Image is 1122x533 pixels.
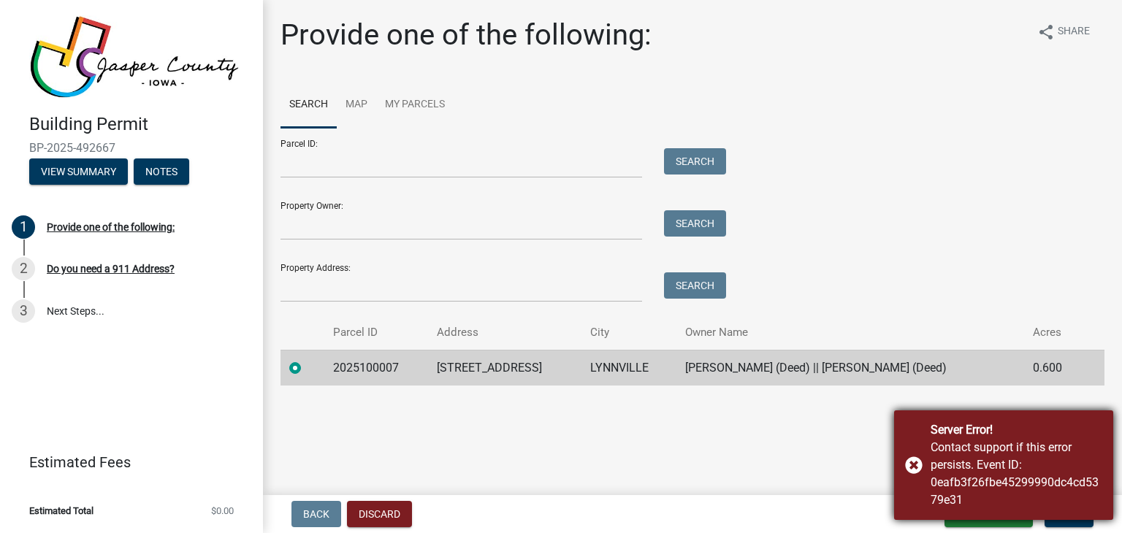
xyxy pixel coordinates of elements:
[676,315,1025,350] th: Owner Name
[324,350,428,386] td: 2025100007
[347,501,412,527] button: Discard
[134,158,189,185] button: Notes
[581,350,676,386] td: LYNNVILLE
[211,506,234,515] span: $0.00
[324,315,428,350] th: Parcel ID
[29,166,128,178] wm-modal-confirm: Summary
[1026,18,1102,46] button: shareShare
[280,82,337,129] a: Search
[29,506,93,515] span: Estimated Total
[47,222,175,232] div: Provide one of the following:
[1024,315,1083,350] th: Acres
[664,210,726,237] button: Search
[664,148,726,175] button: Search
[12,257,35,280] div: 2
[664,272,726,299] button: Search
[376,82,454,129] a: My Parcels
[303,508,329,520] span: Back
[29,114,251,135] h4: Building Permit
[47,264,175,274] div: Do you need a 911 Address?
[29,141,234,155] span: BP-2025-492667
[428,315,581,350] th: Address
[428,350,581,386] td: [STREET_ADDRESS]
[1058,23,1090,41] span: Share
[12,448,240,477] a: Estimated Fees
[1024,350,1083,386] td: 0.600
[134,166,189,178] wm-modal-confirm: Notes
[29,15,240,99] img: Jasper County, Iowa
[337,82,376,129] a: Map
[291,501,341,527] button: Back
[1037,23,1055,41] i: share
[12,299,35,323] div: 3
[931,421,1102,439] div: Server Error!
[280,18,652,53] h1: Provide one of the following:
[29,158,128,185] button: View Summary
[12,215,35,239] div: 1
[931,439,1102,509] div: Contact support if this error persists. Event ID: 0eafb3f26fbe45299990dc4cd5379e31
[676,350,1025,386] td: [PERSON_NAME] (Deed) || [PERSON_NAME] (Deed)
[581,315,676,350] th: City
